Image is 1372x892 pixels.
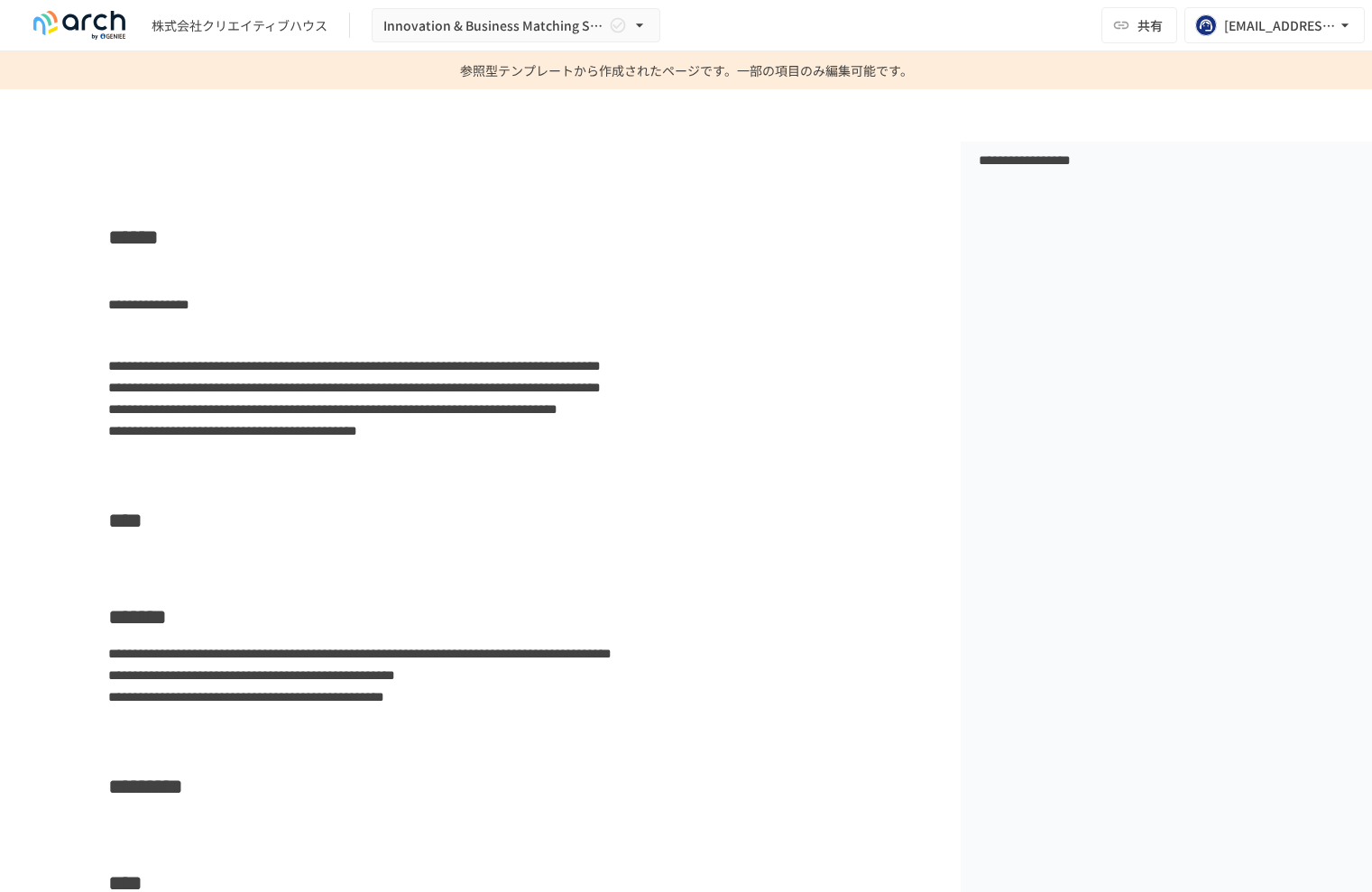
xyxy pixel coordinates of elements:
button: [EMAIL_ADDRESS][DOMAIN_NAME] [1184,7,1365,43]
div: 株式会社クリエイティブハウス [152,16,327,35]
p: 参照型テンプレートから作成されたページです。一部の項目のみ編集可能です。 [460,51,913,89]
span: 共有 [1137,15,1163,35]
button: Innovation & Business Matching Summit [DATE]_イベント詳細ページ [372,8,660,43]
img: logo-default@2x-9cf2c760.svg [22,11,137,40]
button: 共有 [1101,7,1177,43]
div: [EMAIL_ADDRESS][DOMAIN_NAME] [1224,14,1336,37]
span: Innovation & Business Matching Summit [DATE]_イベント詳細ページ [383,14,605,37]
